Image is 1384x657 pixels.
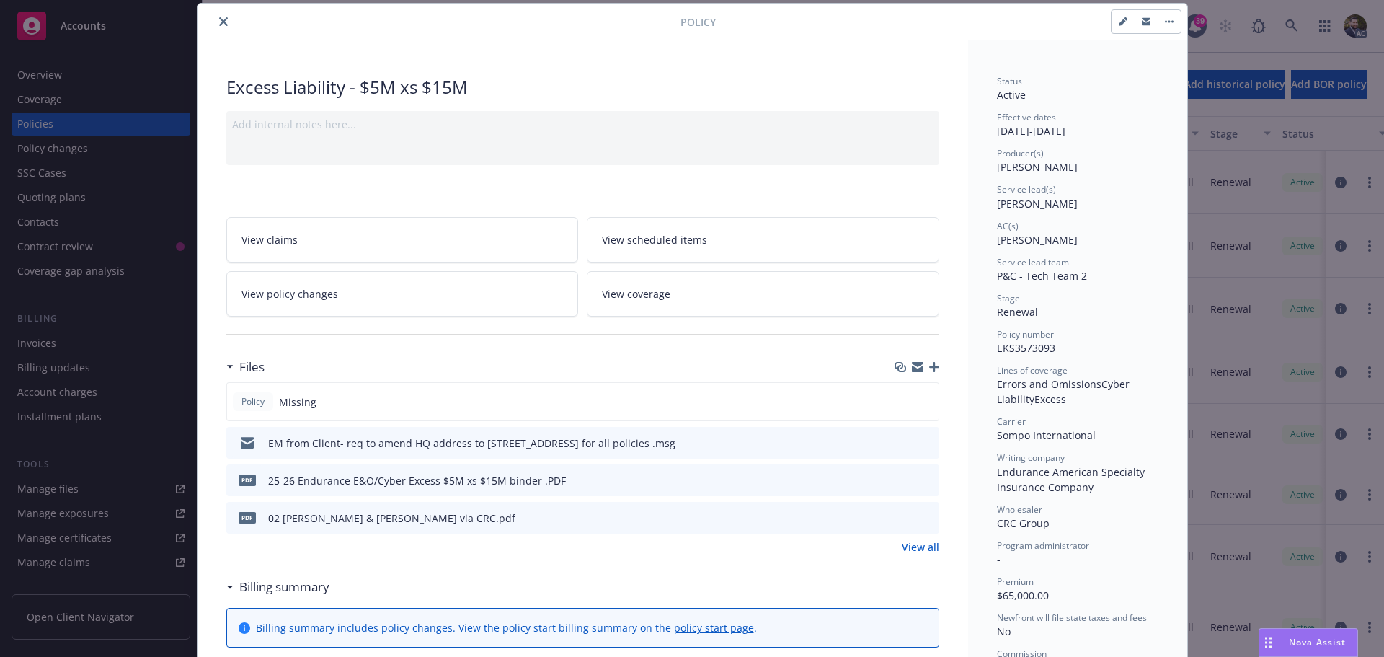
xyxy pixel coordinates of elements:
div: Add internal notes here... [232,117,933,132]
span: Stage [997,292,1020,304]
button: preview file [921,436,933,451]
span: [PERSON_NAME] [997,233,1078,247]
button: download file [897,436,909,451]
button: download file [897,511,909,526]
span: No [997,625,1011,638]
span: View claims [241,232,298,247]
span: View coverage [602,286,670,301]
button: close [215,13,232,30]
a: policy start page [674,621,754,635]
span: Renewal [997,305,1038,319]
span: Effective dates [997,111,1056,123]
span: Newfront will file state taxes and fees [997,612,1147,624]
span: Endurance American Specialty Insurance Company [997,465,1148,494]
span: Policy [239,395,267,408]
span: P&C - Tech Team 2 [997,269,1087,283]
div: Billing summary [226,578,329,596]
span: EKS3573093 [997,341,1055,355]
span: Status [997,75,1022,87]
span: Excess [1034,392,1066,406]
span: Program administrator [997,539,1089,552]
h3: Billing summary [239,578,329,596]
a: View scheduled items [587,217,939,263]
div: 25-26 Endurance E&O/Cyber Excess $5M xs $15M binder .PDF [268,473,566,488]
a: View all [902,539,939,555]
span: Lines of coverage [997,364,1068,376]
span: View policy changes [241,286,338,301]
button: download file [897,473,909,488]
span: PDF [239,475,256,485]
span: View scheduled items [602,232,707,247]
span: Sompo International [997,428,1096,442]
span: Service lead team [997,256,1069,268]
span: Writing company [997,451,1065,464]
span: Carrier [997,415,1026,428]
div: EM from Client- req to amend HQ address to [STREET_ADDRESS] for all policies .msg [268,436,675,451]
span: - [997,552,1001,566]
span: Policy [680,14,716,30]
span: [PERSON_NAME] [997,197,1078,211]
span: Active [997,88,1026,102]
span: Missing [279,394,316,410]
span: CRC Group [997,516,1050,530]
div: Billing summary includes policy changes. View the policy start billing summary on the . [256,620,757,635]
a: View policy changes [226,271,579,317]
span: Wholesaler [997,503,1042,516]
a: View coverage [587,271,939,317]
span: $65,000.00 [997,588,1049,602]
span: [PERSON_NAME] [997,160,1078,174]
div: Excess Liability - $5M xs $15M [226,75,939,100]
div: [DATE] - [DATE] [997,111,1158,138]
div: Drag to move [1259,629,1277,656]
span: Nova Assist [1289,636,1346,648]
span: Premium [997,576,1034,588]
span: Policy number [997,328,1054,340]
button: preview file [921,511,933,526]
button: Nova Assist [1259,628,1358,657]
span: Cyber Liability [997,377,1132,406]
button: preview file [921,473,933,488]
div: 02 [PERSON_NAME] & [PERSON_NAME] via CRC.pdf [268,511,515,526]
span: Service lead(s) [997,183,1056,195]
span: Errors and Omissions [997,377,1101,391]
h3: Files [239,358,265,376]
div: Files [226,358,265,376]
span: pdf [239,512,256,523]
span: AC(s) [997,220,1019,232]
span: Producer(s) [997,147,1044,159]
a: View claims [226,217,579,263]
